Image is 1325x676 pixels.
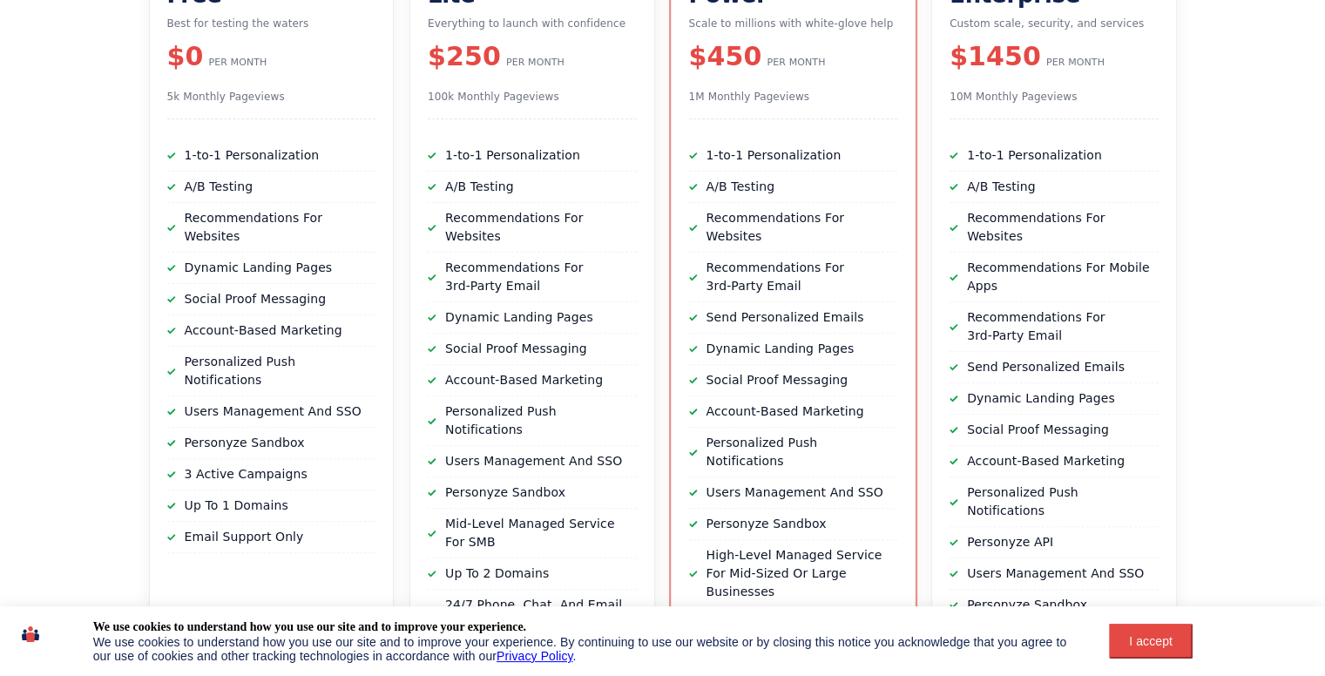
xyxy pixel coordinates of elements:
[689,203,898,253] li: Recommendations For Websites
[950,16,1159,31] p: Custom scale, security, and services
[428,477,637,509] li: Personyze Sandbox
[689,302,898,334] li: Send Personalized Emails
[167,253,376,284] li: Dynamic Landing Pages
[950,383,1159,415] li: Dynamic Landing Pages
[428,302,637,334] li: Dynamic Landing Pages
[689,89,898,105] p: 1M Monthly Pageviews
[950,590,1159,621] li: Personyze Sandbox
[689,37,762,76] b: $450
[689,172,898,203] li: A/B Testing
[950,140,1159,172] li: 1‑to‑1 Personalization
[167,522,376,553] li: Email Support Only
[428,334,637,365] li: Social Proof Messaging
[428,396,637,446] li: Personalized Push Notifications
[167,37,204,76] b: $0
[689,365,898,396] li: Social Proof Messaging
[1109,624,1193,659] button: I accept
[950,415,1159,446] li: Social Proof Messaging
[93,635,1070,663] div: We use cookies to understand how you use our site and to improve your experience. By continuing t...
[767,56,825,71] span: PER MONTH
[428,140,637,172] li: 1‑to‑1 Personalization
[167,140,376,172] li: 1‑to‑1 Personalization
[689,540,898,608] li: High‑Level Managed Service For Mid‑Sized Or Large Businesses
[950,253,1159,302] li: Recommendations For Mobile Apps
[950,477,1159,527] li: Personalized Push Notifications
[689,477,898,509] li: Users Management And SSO
[950,37,1041,76] b: $1450
[689,428,898,477] li: Personalized Push Notifications
[167,490,376,522] li: Up To 1 Domains
[93,619,526,635] div: We use cookies to understand how you use our site and to improve your experience.
[689,334,898,365] li: Dynamic Landing Pages
[506,56,564,71] span: PER MONTH
[428,558,637,590] li: Up To 2 Domains
[167,396,376,428] li: Users Management And SSO
[428,16,637,31] p: Everything to launch with confidence
[950,89,1159,105] p: 10M Monthly Pageviews
[167,347,376,396] li: Personalized Push Notifications
[689,396,898,428] li: Account‑Based Marketing
[950,172,1159,203] li: A/B Testing
[950,352,1159,383] li: Send Personalized Emails
[950,527,1159,558] li: Personyze API
[428,590,637,639] li: 24/7 Phone, Chat, And Email Support
[167,89,376,105] p: 5k Monthly Pageviews
[428,89,637,105] p: 100k Monthly Pageviews
[428,509,637,558] li: Mid‑Level Managed Service For SMB
[428,37,501,76] b: $250
[428,203,637,253] li: Recommendations For Websites
[167,315,376,347] li: Account‑Based Marketing
[950,203,1159,253] li: Recommendations For Websites
[689,16,898,31] p: Scale to millions with white‑glove help
[428,365,637,396] li: Account‑Based Marketing
[950,302,1159,352] li: Recommendations For 3rd‑Party Email
[1046,56,1105,71] span: PER MONTH
[950,558,1159,590] li: Users Management And SSO
[497,649,573,663] a: Privacy Policy
[167,284,376,315] li: Social Proof Messaging
[428,253,637,302] li: Recommendations For 3rd‑Party Email
[167,428,376,459] li: Personyze Sandbox
[1119,634,1182,648] div: I accept
[950,446,1159,477] li: Account‑Based Marketing
[689,509,898,540] li: Personyze Sandbox
[689,253,898,302] li: Recommendations For 3rd‑Party Email
[167,16,376,31] p: Best for testing the waters
[428,172,637,203] li: A/B Testing
[208,56,267,71] span: PER MONTH
[167,172,376,203] li: A/B Testing
[167,459,376,490] li: 3 Active Campaigns
[167,203,376,253] li: Recommendations For Websites
[689,140,898,172] li: 1‑to‑1 Personalization
[22,619,40,649] img: icon
[428,446,637,477] li: Users Management And SSO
